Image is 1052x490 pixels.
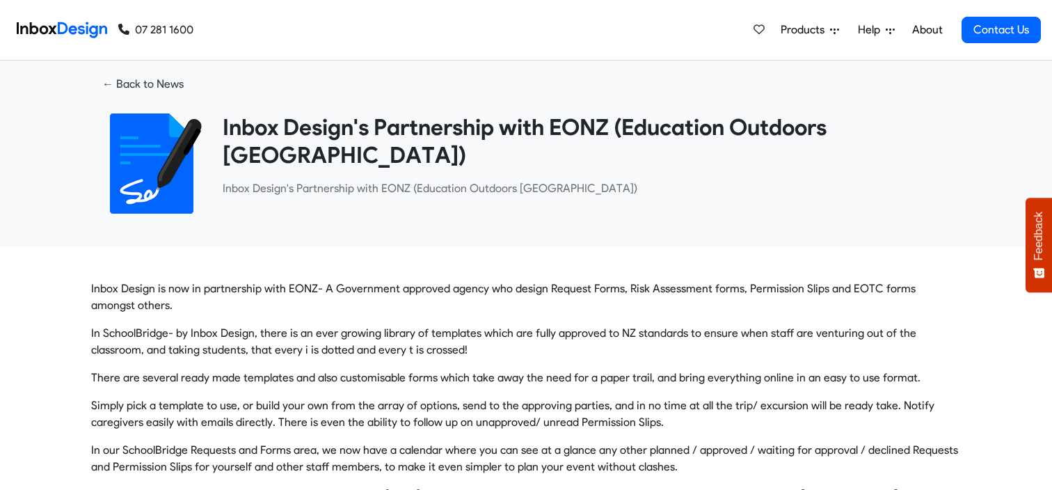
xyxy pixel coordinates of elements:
heading: Inbox Design's Partnership with EONZ (Education Outdoors [GEOGRAPHIC_DATA]) [223,113,950,169]
a: 07 281 1600 [118,22,193,38]
span: Products [781,22,830,38]
span: Help [858,22,886,38]
span: Feedback [1033,212,1045,260]
a: Help [852,16,900,44]
p: Simply pick a template to use, or build your own from the array of options, send to the approving... [91,397,961,431]
a: About [908,16,946,44]
button: Feedback - Show survey [1026,198,1052,292]
p: There are several ready made templates and also customisable forms which take away the need for a... [91,370,961,386]
a: Products [775,16,845,44]
p: ​Inbox Design's Partnership with EONZ (Education Outdoors [GEOGRAPHIC_DATA]) [223,180,950,197]
p: In SchoolBridge- by Inbox Design, there is an ever growing library of templates which are fully a... [91,325,961,358]
img: 2022_01_18_icon_signature.svg [102,113,202,214]
a: Contact Us [962,17,1041,43]
p: In our SchoolBridge Requests and Forms area, we now have a calendar where you can see at a glance... [91,442,961,475]
a: ← Back to News [91,72,195,97]
p: Inbox Design is now in partnership with EONZ- A Government approved agency who design Request For... [91,280,961,314]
